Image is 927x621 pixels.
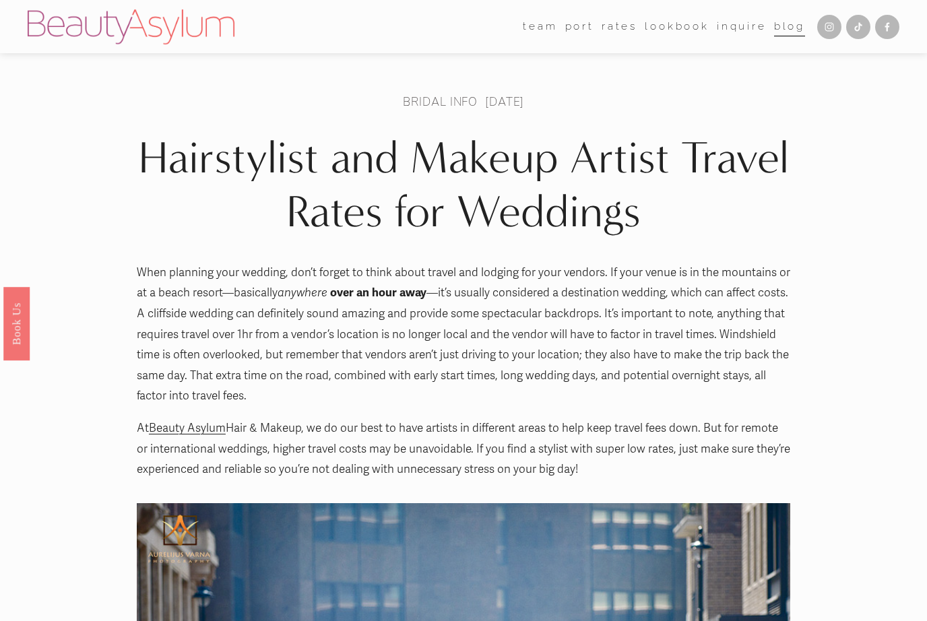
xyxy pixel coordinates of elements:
a: Blog [774,16,805,37]
h1: Hairstylist and Makeup Artist Travel Rates for Weddings [137,131,790,239]
a: Bridal Info [403,94,478,109]
a: Beauty Asylum [149,421,226,435]
em: anywhere [278,286,327,300]
p: At Hair & Makeup, we do our best to have artists in different areas to help keep travel fees down... [137,418,790,480]
a: Inquire [717,16,767,37]
a: Facebook [875,15,899,39]
p: When planning your wedding, don’t forget to think about travel and lodging for your vendors. If y... [137,263,790,407]
img: Beauty Asylum | Bridal Hair &amp; Makeup Charlotte &amp; Atlanta [28,9,234,44]
a: folder dropdown [523,16,557,37]
span: [DATE] [485,94,524,109]
a: TikTok [846,15,870,39]
a: port [565,16,594,37]
span: team [523,18,557,36]
a: Book Us [3,287,30,360]
a: Rates [602,16,637,37]
a: Instagram [817,15,841,39]
strong: over an hour away [330,286,426,300]
a: Lookbook [645,16,709,37]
